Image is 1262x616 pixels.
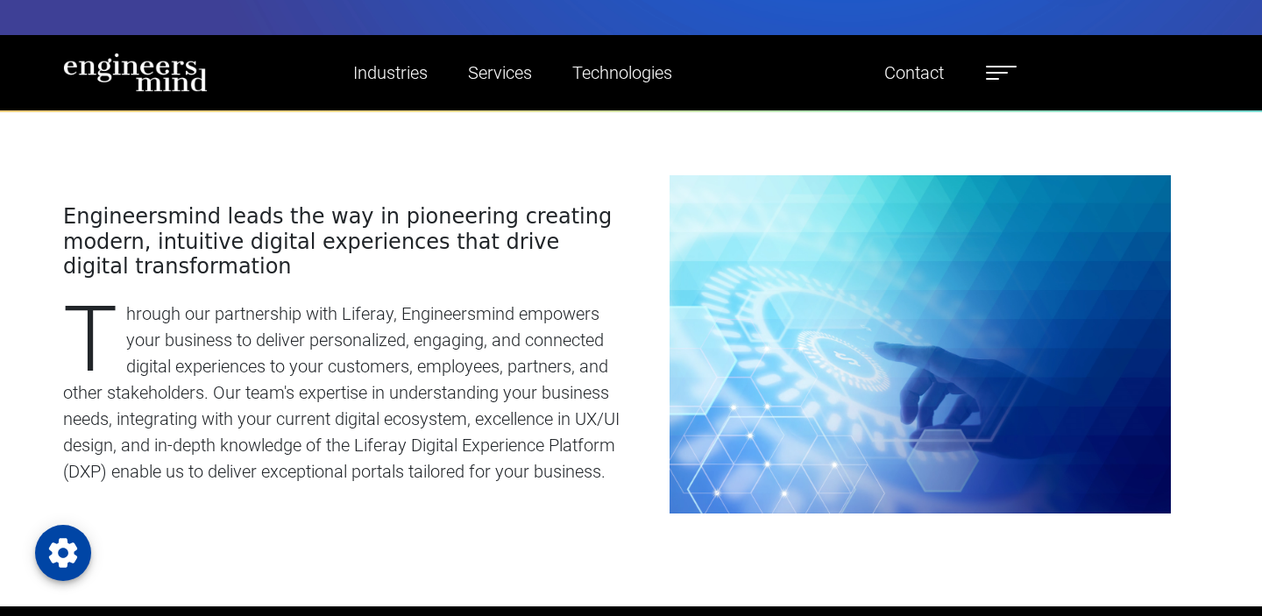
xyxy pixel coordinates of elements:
[565,53,679,93] a: Technologies
[63,204,620,280] h4: Engineersmind leads the way in pioneering creating modern, intuitive digital experiences that dri...
[877,53,951,93] a: Contact
[63,53,208,92] img: logo
[346,53,435,93] a: Industries
[63,301,620,485] p: Through our partnership with Liferay, Engineersmind empowers your business to deliver personalize...
[670,175,1171,514] img: industry
[461,53,539,93] a: Services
